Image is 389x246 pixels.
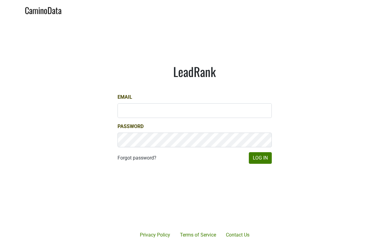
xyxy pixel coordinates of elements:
[118,123,144,130] label: Password
[221,229,254,241] a: Contact Us
[135,229,175,241] a: Privacy Policy
[118,64,272,79] h1: LeadRank
[25,2,62,17] a: CaminoData
[118,94,132,101] label: Email
[118,154,156,162] a: Forgot password?
[175,229,221,241] a: Terms of Service
[249,152,272,164] button: Log In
